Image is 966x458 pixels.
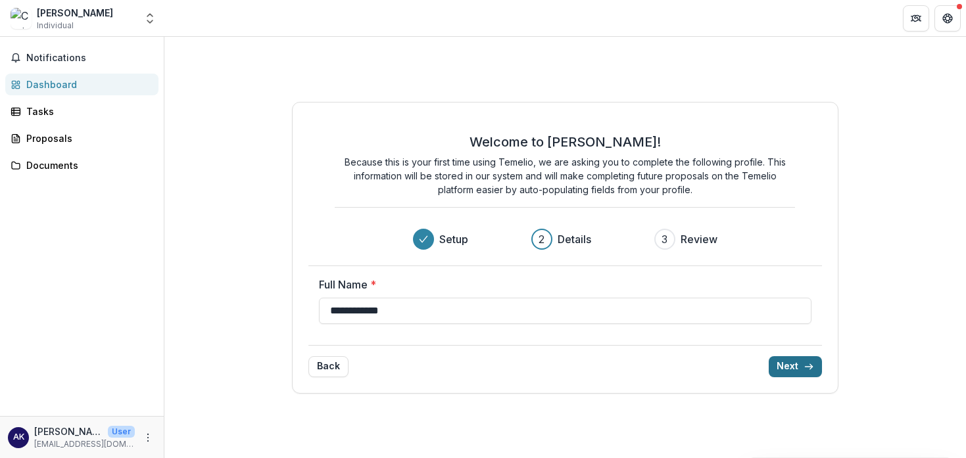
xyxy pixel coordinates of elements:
div: Progress [413,229,717,250]
button: Notifications [5,47,158,68]
h3: Details [558,231,591,247]
button: Open entity switcher [141,5,159,32]
span: Notifications [26,53,153,64]
p: [EMAIL_ADDRESS][DOMAIN_NAME] [34,438,135,450]
button: Next [769,356,822,377]
button: More [140,430,156,446]
button: Back [308,356,349,377]
div: Dashboard [26,78,148,91]
button: Get Help [934,5,961,32]
p: User [108,426,135,438]
div: Documents [26,158,148,172]
a: Tasks [5,101,158,122]
div: Anthony King [13,433,24,442]
div: Proposals [26,131,148,145]
label: Full Name [319,277,804,292]
p: [PERSON_NAME] [34,424,103,438]
div: 3 [662,231,667,247]
a: Documents [5,154,158,176]
h3: Review [681,231,717,247]
div: 2 [539,231,544,247]
h2: Welcome to [PERSON_NAME]! [470,134,661,150]
span: Individual [37,20,74,32]
h3: Setup [439,231,468,247]
img: Ceci Moss [11,8,32,29]
a: Proposals [5,127,158,149]
div: Tasks [26,104,148,118]
p: Because this is your first time using Temelio, we are asking you to complete the following profil... [335,155,795,196]
a: Dashboard [5,74,158,95]
div: [PERSON_NAME] [37,6,113,20]
button: Partners [903,5,929,32]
